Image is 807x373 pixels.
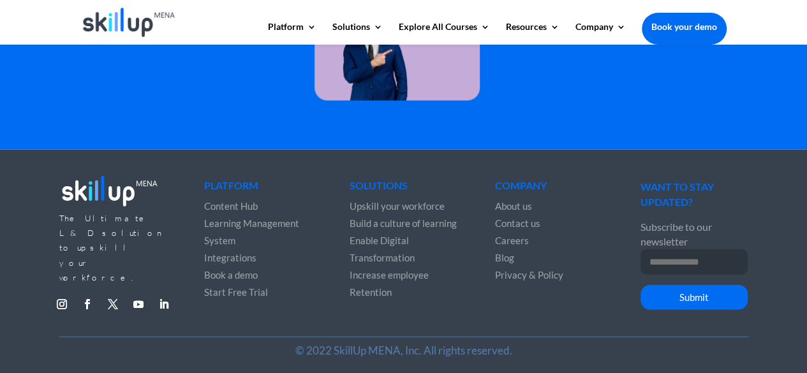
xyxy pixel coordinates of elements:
a: Follow on X [103,294,123,314]
a: Build a culture of learning [350,217,457,229]
a: Follow on Instagram [52,294,72,314]
iframe: Chat Widget [595,235,807,373]
img: footer_logo [59,172,160,209]
a: Increase employee Retention [350,269,429,298]
span: The Ultimate L&D solution to upskill your workforce. [59,213,165,283]
a: Follow on Youtube [128,294,149,314]
a: Learning Management System [204,217,299,246]
a: Enable Digital Transformation [350,235,415,263]
a: Resources [506,22,559,44]
span: WANT TO STAY UPDATED? [640,180,714,207]
img: Skillup Mena [83,8,175,37]
a: Blog [495,252,514,263]
p: © 2022 SkillUp MENA, Inc. All rights reserved. [81,343,727,358]
a: About us [495,200,532,212]
h4: Solutions [350,180,457,197]
a: Careers [495,235,529,246]
p: Subscribe to our newsletter [640,219,748,249]
a: Book your demo [642,13,727,41]
a: Solutions [332,22,383,44]
a: Privacy & Policy [495,269,563,281]
h4: Company [495,180,602,197]
a: Explore All Courses [399,22,490,44]
a: Follow on Facebook [77,294,98,314]
a: Contact us [495,217,540,229]
a: Content Hub [204,200,258,212]
a: Platform [268,22,316,44]
a: Follow on LinkedIn [154,294,174,314]
a: Company [575,22,626,44]
a: Upskill your workforce [350,200,445,212]
a: Book a demo [204,269,258,281]
h4: Platform [204,180,311,197]
a: Start Free Trial [204,286,268,298]
a: Integrations [204,252,256,263]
